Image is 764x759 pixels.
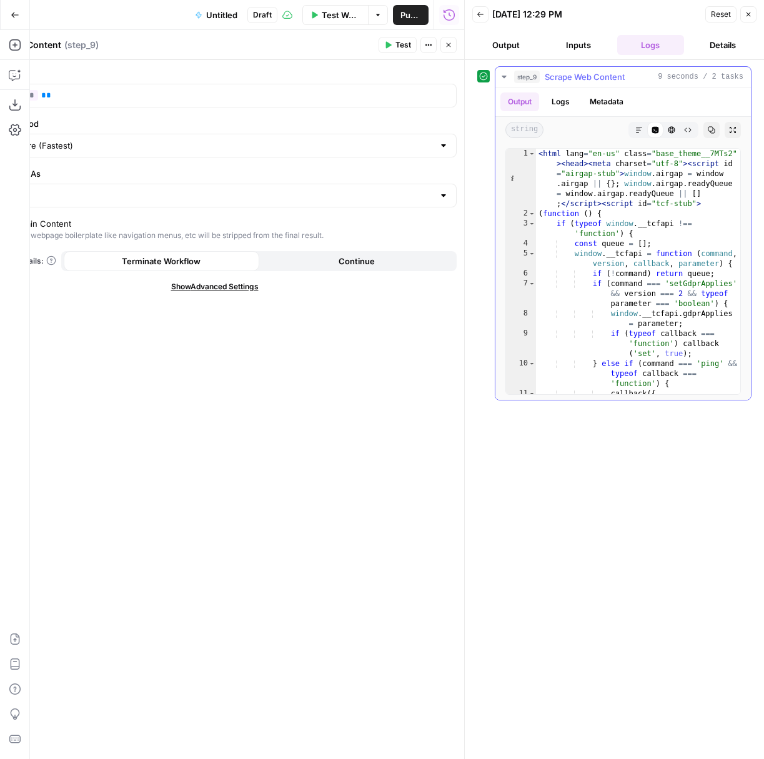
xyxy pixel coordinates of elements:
button: Logs [544,92,577,111]
button: Test [379,37,417,53]
span: Terminate Workflow [122,255,201,267]
div: 9 seconds / 2 tasks [495,87,751,400]
button: Untitled [187,5,245,25]
span: Toggle code folding, row 1 [528,149,535,159]
button: Continue [259,251,455,271]
button: Inputs [545,35,612,55]
button: Metadata [582,92,631,111]
div: 6 [506,269,536,279]
div: 3 [506,219,536,239]
div: Markdown [620,99,657,111]
span: Show Advanced Settings [171,281,259,292]
div: 7 [506,279,536,309]
span: step_9 [514,71,540,83]
div: 2 [506,209,536,219]
span: Toggle code folding, rows 3 through 54 [528,219,535,229]
div: 5 [506,249,536,269]
button: Publish [393,5,429,25]
div: 9 [506,329,536,359]
button: Logs [617,35,685,55]
span: 9 seconds / 2 tasks [658,71,743,82]
span: Toggle code folding, rows 2 through 55 [528,209,535,219]
span: Scrape Web Content [545,71,625,83]
span: Toggle code folding, rows 7 through 9 [528,279,535,289]
button: Reset [705,6,737,22]
span: Continue [339,255,375,267]
span: Toggle code folding, rows 5 through 19 [528,249,535,259]
button: Details [689,35,757,55]
span: Toggle code folding, rows 11 through 15 [528,389,535,399]
div: 4 [506,239,536,249]
span: Untitled [206,9,237,21]
span: string [505,122,543,138]
span: Draft [253,9,272,21]
div: 10 [506,359,536,389]
span: Test Workflow [322,9,360,21]
span: Reset [711,9,731,20]
button: Output [500,92,539,111]
span: ( step_9 ) [64,39,99,51]
button: 9 seconds / 2 tasks [495,67,751,87]
div: 8 [506,309,536,329]
div: 1 [506,149,536,209]
button: Output [472,35,540,55]
span: Publish [400,9,421,21]
span: Toggle code folding, rows 10 through 15 [528,359,535,369]
div: 11 [506,389,536,399]
button: Test Workflow [302,5,368,25]
span: Info, read annotations row 1 [506,149,517,159]
span: Test [395,39,411,51]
